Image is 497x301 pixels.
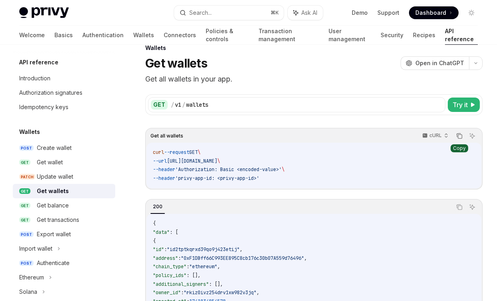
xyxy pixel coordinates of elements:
[271,10,279,16] span: ⌘ K
[206,26,249,45] a: Policies & controls
[153,263,186,270] span: "chain_type"
[13,141,115,155] a: POSTCreate wallet
[150,133,183,139] span: Get all wallets
[19,58,58,67] h5: API reference
[186,101,208,109] div: wallets
[454,131,465,141] button: Copy the contents from the code block
[19,174,35,180] span: PATCH
[301,9,317,17] span: Ask AI
[189,149,198,155] span: GET
[415,9,446,17] span: Dashboard
[13,155,115,169] a: GETGet wallet
[209,281,223,287] span: : [],
[175,166,282,173] span: 'Authorization: Basic <encoded-value>'
[37,258,70,268] div: Authenticate
[445,26,478,45] a: API reference
[174,6,283,20] button: Search...⌘K
[13,86,115,100] a: Authorization signatures
[186,272,200,279] span: : [],
[13,71,115,86] a: Introduction
[448,98,480,112] button: Try it
[13,227,115,241] a: POSTExport wallet
[413,26,435,45] a: Recipes
[19,231,34,237] span: POST
[37,143,72,153] div: Create wallet
[150,202,165,211] div: 200
[19,188,30,194] span: GET
[429,132,442,139] p: cURL
[153,238,156,244] span: {
[153,166,175,173] span: --header
[37,215,79,225] div: Get transactions
[19,273,44,282] div: Ethereum
[153,272,186,279] span: "policy_ids"
[198,149,200,155] span: \
[182,101,185,109] div: /
[189,8,212,18] div: Search...
[288,6,323,20] button: Ask AI
[467,131,477,141] button: Ask AI
[13,213,115,227] a: GETGet transactions
[153,149,164,155] span: curl
[153,246,164,253] span: "id"
[240,246,242,253] span: ,
[171,101,174,109] div: /
[19,217,30,223] span: GET
[217,263,220,270] span: ,
[257,289,259,296] span: ,
[329,26,371,45] a: User management
[189,263,217,270] span: "ethereum"
[175,175,259,181] span: 'privy-app-id: <privy-app-id>'
[167,158,217,164] span: [URL][DOMAIN_NAME]
[401,56,469,70] button: Open in ChatGPT
[186,263,189,270] span: :
[467,202,477,212] button: Ask AI
[381,26,403,45] a: Security
[352,9,368,17] a: Demo
[145,44,483,52] div: Wallets
[151,100,168,110] div: GET
[19,127,40,137] h5: Wallets
[153,289,181,296] span: "owner_id"
[19,145,34,151] span: POST
[153,175,175,181] span: --header
[409,6,459,19] a: Dashboard
[19,26,45,45] a: Welcome
[37,186,69,196] div: Get wallets
[133,26,154,45] a: Wallets
[19,287,37,297] div: Solana
[13,100,115,114] a: Idempotency keys
[167,246,240,253] span: "id2tptkqrxd39qo9j423etij"
[19,244,52,253] div: Import wallet
[19,7,69,18] img: light logo
[153,220,156,227] span: {
[19,203,30,209] span: GET
[304,255,307,261] span: ,
[13,198,115,213] a: GETGet balance
[13,184,115,198] a: GETGet wallets
[418,129,452,143] button: cURL
[170,229,178,235] span: : [
[153,229,170,235] span: "data"
[19,159,30,165] span: GET
[217,158,220,164] span: \
[282,166,285,173] span: \
[181,289,184,296] span: :
[153,281,209,287] span: "additional_signers"
[259,26,319,45] a: Transaction management
[19,88,82,98] div: Authorization signatures
[181,255,304,261] span: "0xF1DBff66C993EE895C8cb176c30b07A559d76496"
[164,246,167,253] span: :
[37,201,69,210] div: Get balance
[54,26,73,45] a: Basics
[164,26,196,45] a: Connectors
[164,149,189,155] span: --request
[37,172,73,181] div: Update wallet
[451,144,468,152] div: Copy
[19,74,50,83] div: Introduction
[453,100,468,110] span: Try it
[153,158,167,164] span: --url
[454,202,465,212] button: Copy the contents from the code block
[145,74,483,85] p: Get all wallets in your app.
[153,255,178,261] span: "address"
